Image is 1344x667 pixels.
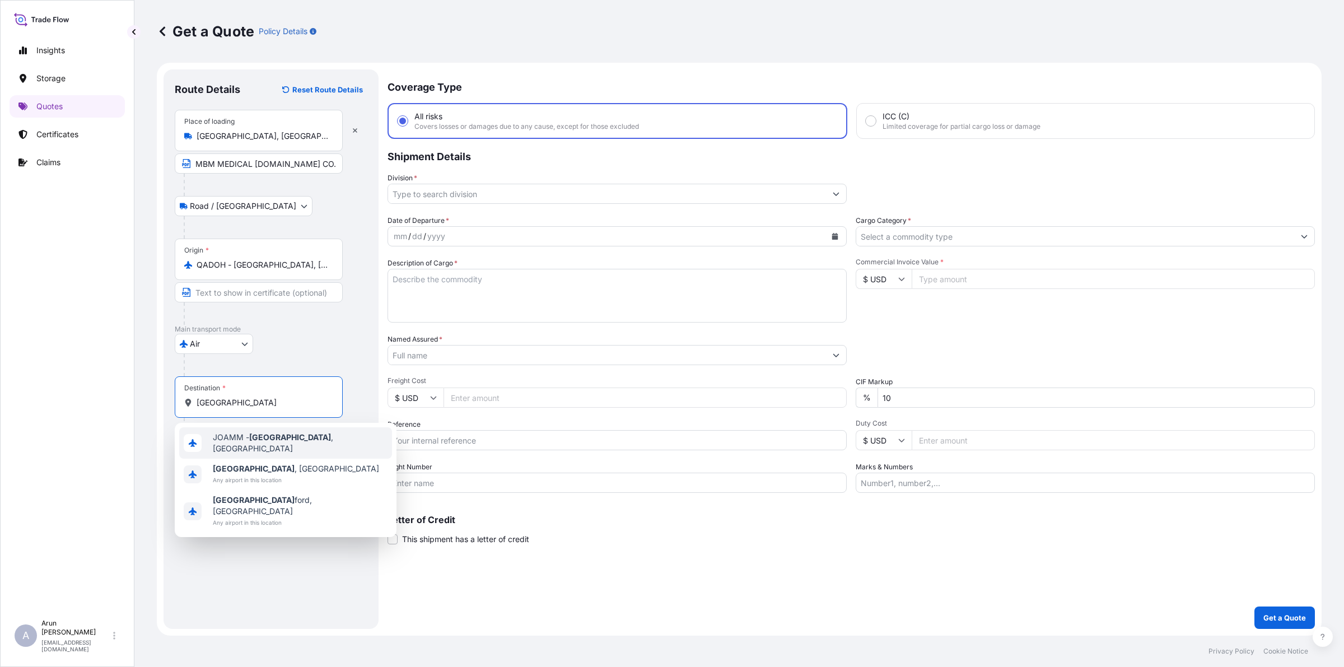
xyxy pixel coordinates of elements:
[408,230,411,243] div: /
[856,226,1294,246] input: Select a commodity type
[883,111,909,122] span: ICC (C)
[878,388,1315,408] input: Enter percentage
[184,117,235,126] div: Place of loading
[388,139,1315,172] p: Shipment Details
[213,463,379,474] span: , [GEOGRAPHIC_DATA]
[388,473,847,493] input: Enter name
[175,282,343,302] input: Text to appear on certificate
[1263,647,1308,656] p: Cookie Notice
[912,269,1315,289] input: Type amount
[184,246,209,255] div: Origin
[388,184,826,204] input: Type to search division
[36,45,65,56] p: Insights
[213,464,295,473] b: [GEOGRAPHIC_DATA]
[292,84,363,95] p: Reset Route Details
[36,129,78,140] p: Certificates
[388,258,458,269] label: Description of Cargo
[393,230,408,243] div: month,
[388,334,442,345] label: Named Assured
[414,111,442,122] span: All risks
[388,430,847,450] input: Your internal reference
[197,397,329,408] input: Destination
[883,122,1040,131] span: Limited coverage for partial cargo loss or damage
[856,215,911,226] label: Cargo Category
[426,230,446,243] div: year,
[1294,226,1314,246] button: Show suggestions
[213,495,295,505] b: [GEOGRAPHIC_DATA]
[22,630,29,641] span: A
[36,73,66,84] p: Storage
[388,215,449,226] span: Date of Departure
[388,376,847,385] span: Freight Cost
[388,419,421,430] label: Reference
[856,419,1315,428] span: Duty Cost
[190,338,200,349] span: Air
[175,423,396,537] div: Show suggestions
[388,172,417,184] label: Division
[444,388,847,408] input: Enter amount
[175,325,367,334] p: Main transport mode
[912,430,1315,450] input: Enter amount
[411,230,423,243] div: day,
[856,461,913,473] label: Marks & Numbers
[36,157,60,168] p: Claims
[414,122,639,131] span: Covers losses or damages due to any cause, except for those excluded
[157,22,254,40] p: Get a Quote
[388,515,1315,524] p: Letter of Credit
[197,130,329,142] input: Place of loading
[213,432,388,454] span: JOAMM - , [GEOGRAPHIC_DATA]
[1208,647,1254,656] p: Privacy Policy
[213,517,388,528] span: Any airport in this location
[856,473,1315,493] input: Number1, number2,...
[856,376,893,388] label: CIF Markup
[213,474,379,486] span: Any airport in this location
[36,101,63,112] p: Quotes
[41,619,111,637] p: Arun [PERSON_NAME]
[402,534,529,545] span: This shipment has a letter of credit
[190,200,296,212] span: Road / [GEOGRAPHIC_DATA]
[856,388,878,408] div: %
[175,196,312,216] button: Select transport
[259,26,307,37] p: Policy Details
[213,495,388,517] span: ford, [GEOGRAPHIC_DATA]
[1263,612,1306,623] p: Get a Quote
[423,230,426,243] div: /
[175,153,343,174] input: Text to appear on certificate
[197,259,329,270] input: Origin
[249,432,331,442] b: [GEOGRAPHIC_DATA]
[826,184,846,204] button: Show suggestions
[388,345,826,365] input: Full name
[184,384,226,393] div: Destination
[175,83,240,96] p: Route Details
[175,334,253,354] button: Select transport
[826,345,846,365] button: Show suggestions
[388,461,432,473] label: Flight Number
[856,258,1315,267] span: Commercial Invoice Value
[41,639,111,652] p: [EMAIL_ADDRESS][DOMAIN_NAME]
[388,69,1315,103] p: Coverage Type
[826,227,844,245] button: Calendar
